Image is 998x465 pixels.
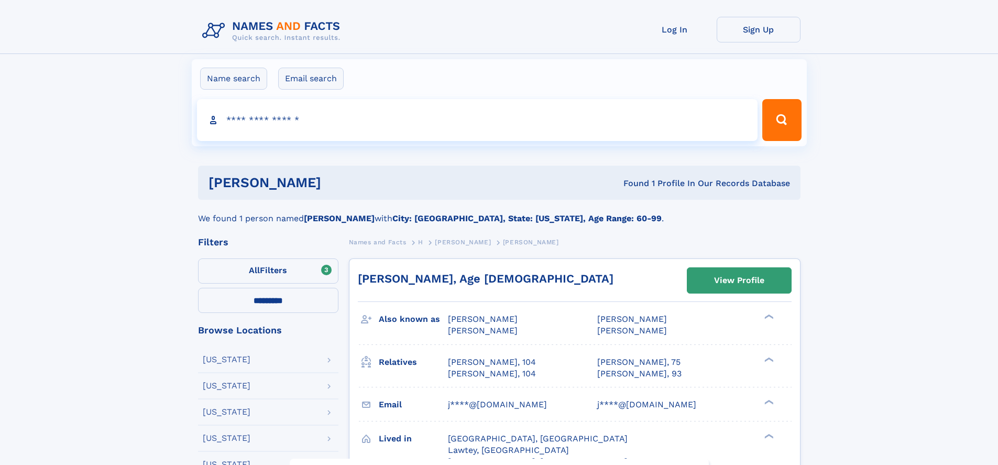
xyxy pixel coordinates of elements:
[209,176,473,189] h1: [PERSON_NAME]
[349,235,407,248] a: Names and Facts
[198,237,338,247] div: Filters
[597,356,681,368] a: [PERSON_NAME], 75
[762,398,774,405] div: ❯
[203,382,250,390] div: [US_STATE]
[379,396,448,414] h3: Email
[203,434,250,442] div: [US_STATE]
[717,17,800,42] a: Sign Up
[198,200,800,225] div: We found 1 person named with .
[203,408,250,416] div: [US_STATE]
[597,326,667,336] span: [PERSON_NAME]
[198,17,349,45] img: Logo Names and Facts
[304,213,375,223] b: [PERSON_NAME]
[633,17,717,42] a: Log In
[762,313,774,320] div: ❯
[448,368,536,380] a: [PERSON_NAME], 104
[198,258,338,284] label: Filters
[249,265,260,275] span: All
[278,68,344,90] label: Email search
[379,430,448,448] h3: Lived in
[198,326,338,335] div: Browse Locations
[379,310,448,328] h3: Also known as
[448,326,518,336] span: [PERSON_NAME]
[448,445,569,455] span: Lawtey, [GEOGRAPHIC_DATA]
[435,235,491,248] a: [PERSON_NAME]
[448,356,536,368] a: [PERSON_NAME], 104
[762,356,774,363] div: ❯
[503,239,559,246] span: [PERSON_NAME]
[418,235,423,248] a: H
[448,314,518,324] span: [PERSON_NAME]
[200,68,267,90] label: Name search
[358,272,613,285] a: [PERSON_NAME], Age [DEMOGRAPHIC_DATA]
[597,368,682,380] a: [PERSON_NAME], 93
[418,239,423,246] span: H
[597,314,667,324] span: [PERSON_NAME]
[203,355,250,364] div: [US_STATE]
[379,353,448,371] h3: Relatives
[714,268,764,293] div: View Profile
[435,239,491,246] span: [PERSON_NAME]
[448,434,628,444] span: [GEOGRAPHIC_DATA], [GEOGRAPHIC_DATA]
[687,268,791,293] a: View Profile
[392,213,662,223] b: City: [GEOGRAPHIC_DATA], State: [US_STATE], Age Range: 60-99
[762,432,774,439] div: ❯
[472,178,790,189] div: Found 1 Profile In Our Records Database
[762,99,801,141] button: Search Button
[197,99,758,141] input: search input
